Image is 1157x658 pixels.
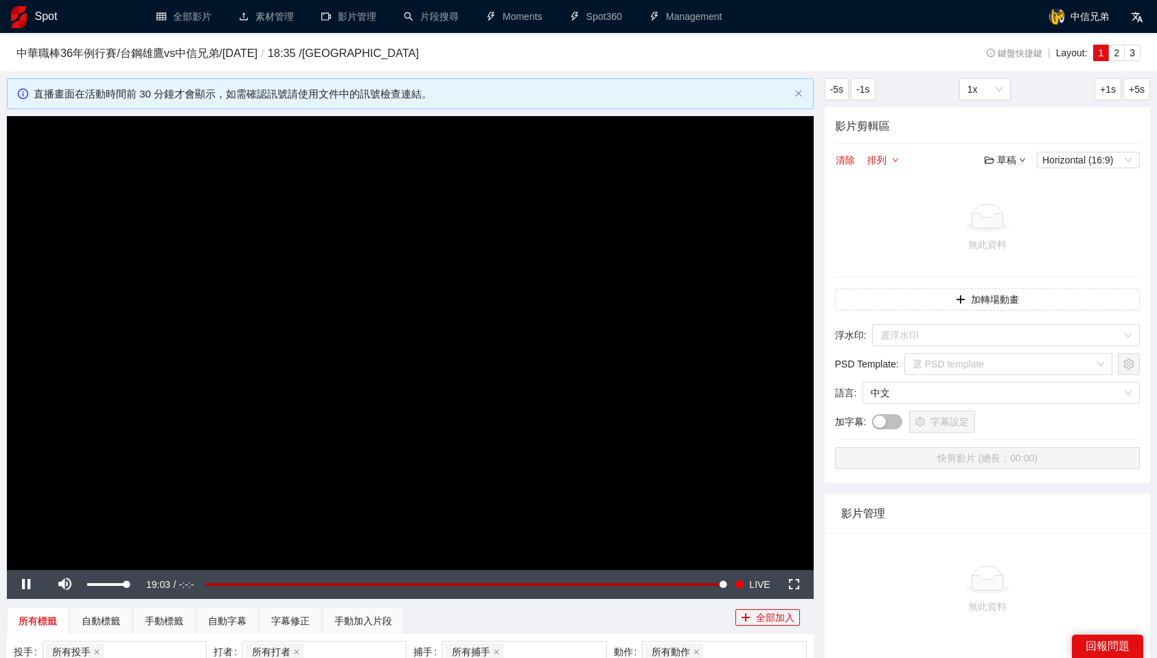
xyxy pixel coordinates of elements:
[1072,635,1143,658] div: 回報問題
[871,383,1132,403] span: 中文
[835,117,1140,135] h4: 影片剪輯區
[19,613,57,628] div: 所有標籤
[835,447,1140,469] button: 快剪影片 (總長：00:00)
[404,11,459,22] a: search片段搜尋
[735,609,800,626] button: plus全部加入
[18,89,28,99] span: info-circle
[851,78,875,100] button: -1s
[271,613,310,628] div: 字幕修正
[741,613,751,624] span: plus
[145,613,183,628] div: 手動標籤
[1118,353,1140,375] button: setting
[205,583,723,586] div: Progress Bar
[486,11,542,22] a: thunderboltMoments
[835,288,1140,310] button: plus加轉場動畫
[45,570,84,599] button: Mute
[87,583,126,586] div: Volume Level
[1056,47,1088,58] span: Layout:
[987,49,1042,58] span: 鍵盤快捷鍵
[146,579,170,590] span: 19:03
[840,237,1134,252] div: 無此資料
[1130,47,1135,58] span: 3
[1019,157,1026,163] span: down
[208,613,247,628] div: 自動字幕
[730,570,775,599] button: Seek to live, currently playing live
[257,47,268,59] span: /
[321,11,376,22] a: video-camera影片管理
[650,11,722,22] a: thunderboltManagement
[794,89,803,98] button: close
[1100,82,1116,97] span: +1s
[835,328,867,343] span: 浮水印 :
[846,599,1129,614] div: 無此資料
[1048,47,1051,58] span: |
[835,414,867,429] span: 加字幕 :
[16,45,914,63] h3: 中華職棒36年例行賽 / 台鋼雄鷹 vs 中信兄弟 / [DATE] 18:35 / [GEOGRAPHIC_DATA]
[7,116,814,570] div: Video Player
[1129,82,1145,97] span: +5s
[34,86,789,102] div: 直播畫面在活動時間前 30 分鐘才會顯示，如需確認訊號請使用文件中的訊號檢查連結。
[830,82,843,97] span: -5s
[173,579,176,590] span: /
[1123,78,1150,100] button: +5s
[1042,152,1134,168] span: Horizontal (16:9)
[334,613,392,628] div: 手動加入片段
[892,157,899,165] span: down
[985,155,994,165] span: folder-open
[82,613,120,628] div: 自動標籤
[1049,8,1065,25] img: avatar
[856,82,869,97] span: -1s
[956,295,965,306] span: plus
[11,6,27,28] img: logo
[7,570,45,599] button: Pause
[835,385,857,400] span: 語言 :
[909,411,975,433] button: setting字幕設定
[749,570,770,599] span: LIVE
[1114,47,1119,58] span: 2
[570,11,622,22] a: thunderboltSpot360
[967,79,1003,100] span: 1x
[93,648,100,655] span: close
[157,11,211,22] a: table全部影片
[775,570,814,599] button: Fullscreen
[985,152,1026,168] div: 草稿
[239,11,294,22] a: upload素材管理
[867,152,900,168] button: 排列down
[825,78,849,100] button: -5s
[493,648,500,655] span: close
[179,579,194,590] span: -:-:-
[693,648,700,655] span: close
[835,356,899,372] span: PSD Template :
[835,152,856,168] button: 清除
[841,494,1134,533] div: 影片管理
[1099,47,1104,58] span: 1
[1095,78,1121,100] button: +1s
[987,49,996,58] span: info-circle
[293,648,300,655] span: close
